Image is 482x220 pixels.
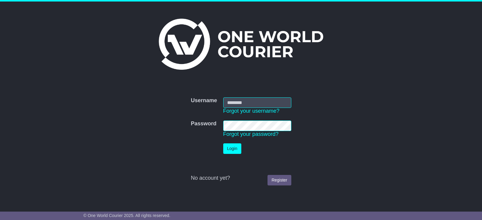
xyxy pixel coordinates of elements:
[191,97,217,104] label: Username
[191,175,291,182] div: No account yet?
[223,143,241,154] button: Login
[223,108,280,114] a: Forgot your username?
[223,131,279,137] a: Forgot your password?
[159,19,323,70] img: One World
[268,175,291,185] a: Register
[83,213,171,218] span: © One World Courier 2025. All rights reserved.
[191,121,216,127] label: Password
